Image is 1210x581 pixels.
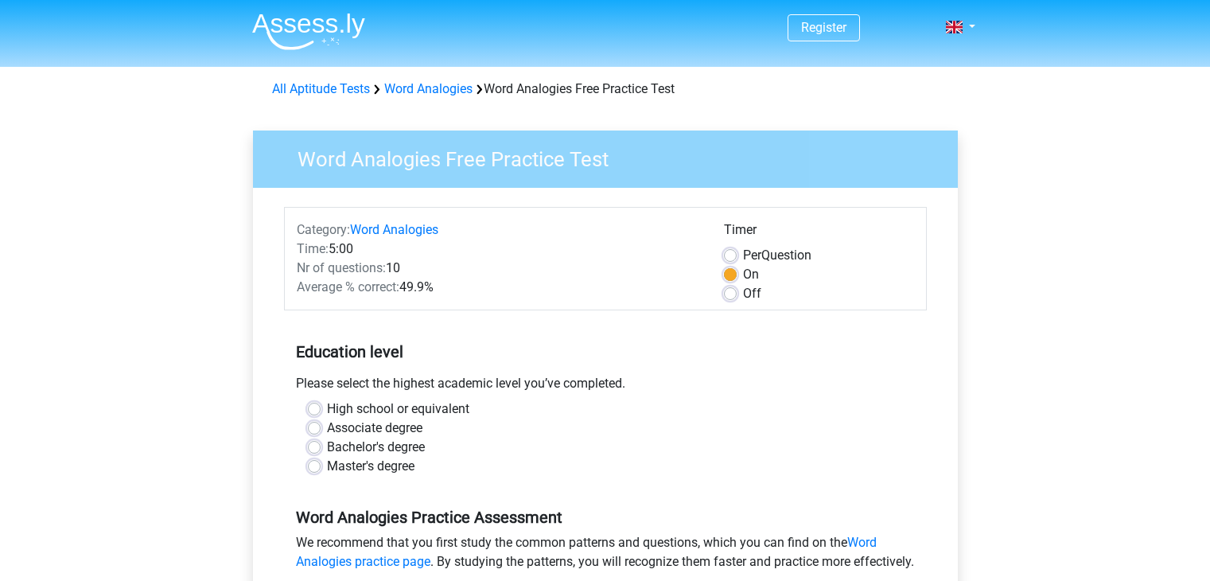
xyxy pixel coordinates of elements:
label: On [743,265,759,284]
label: Bachelor's degree [327,438,425,457]
span: Time: [297,241,329,256]
a: Word Analogies [350,222,438,237]
div: 49.9% [285,278,712,297]
div: Word Analogies Free Practice Test [266,80,945,99]
h5: Word Analogies Practice Assessment [296,508,915,527]
h3: Word Analogies Free Practice Test [278,141,946,172]
a: All Aptitude Tests [272,81,370,96]
a: Word Analogies [384,81,473,96]
div: 10 [285,259,712,278]
span: Category: [297,222,350,237]
div: We recommend that you first study the common patterns and questions, which you can find on the . ... [284,533,927,578]
span: Per [743,248,761,263]
span: Average % correct: [297,279,399,294]
img: Assessly [252,13,365,50]
div: Please select the highest academic level you’ve completed. [284,374,927,400]
div: Timer [724,220,914,246]
h5: Education level [296,336,915,368]
label: Associate degree [327,419,422,438]
span: Nr of questions: [297,260,386,275]
label: Master's degree [327,457,414,476]
label: Question [743,246,811,265]
label: Off [743,284,761,303]
a: Register [801,20,846,35]
label: High school or equivalent [327,400,469,419]
div: 5:00 [285,240,712,259]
